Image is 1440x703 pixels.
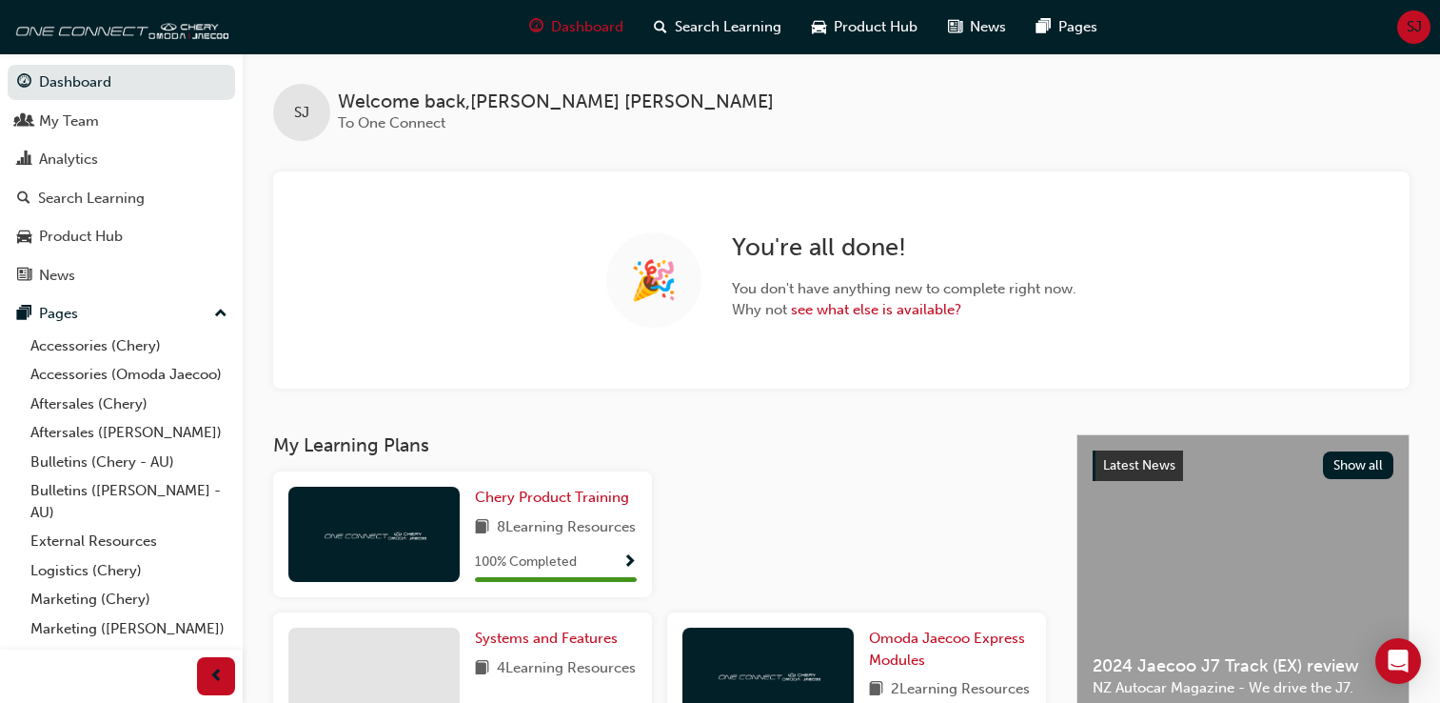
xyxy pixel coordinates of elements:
a: News [8,258,235,293]
a: Bulletins ([PERSON_NAME] - AU) [23,476,235,527]
button: Show Progress [622,551,637,574]
a: Aftersales (Chery) [23,390,235,419]
a: see what else is available? [791,301,961,318]
a: Chery Product Training [475,487,637,509]
span: Why not [732,299,1076,321]
a: Accessories (Omoda Jaecoo) [23,360,235,390]
a: search-iconSearch Learning [639,8,797,47]
button: Pages [8,296,235,331]
span: Chery Product Training [475,489,629,506]
a: guage-iconDashboard [514,8,639,47]
span: 2 Learning Resources [891,678,1030,702]
span: Pages [1058,16,1097,38]
span: search-icon [17,191,30,208]
a: All Pages [23,643,235,673]
a: pages-iconPages [1021,8,1113,47]
span: 🎉 [630,270,678,291]
div: Analytics [39,149,98,171]
a: Latest NewsShow all [1093,451,1393,481]
span: NZ Autocar Magazine - We drive the J7. [1093,677,1393,699]
img: oneconnect [10,8,228,46]
h2: You're all done! [732,232,1076,263]
a: Aftersales ([PERSON_NAME]) [23,418,235,448]
div: My Team [39,110,99,132]
span: news-icon [948,15,962,39]
span: SJ [294,102,309,124]
img: oneconnect [322,525,426,543]
span: guage-icon [529,15,543,39]
button: DashboardMy TeamAnalyticsSearch LearningProduct HubNews [8,61,235,296]
a: Dashboard [8,65,235,100]
h3: My Learning Plans [273,434,1046,456]
span: Search Learning [675,16,781,38]
a: Marketing ([PERSON_NAME]) [23,614,235,644]
button: SJ [1397,10,1430,44]
span: 4 Learning Resources [497,657,636,681]
span: car-icon [812,15,826,39]
span: search-icon [654,15,667,39]
div: News [39,265,75,287]
span: car-icon [17,229,31,246]
a: Search Learning [8,181,235,216]
span: You don't have anything new to complete right now. [732,278,1076,300]
span: Product Hub [834,16,917,38]
a: Logistics (Chery) [23,556,235,586]
span: Systems and Features [475,630,618,647]
span: Show Progress [622,554,637,572]
span: news-icon [17,268,31,285]
span: book-icon [869,678,883,702]
span: News [970,16,1006,38]
a: Omoda Jaecoo Express Modules [869,628,1031,671]
span: prev-icon [209,665,224,689]
a: car-iconProduct Hub [797,8,933,47]
a: news-iconNews [933,8,1021,47]
span: 100 % Completed [475,552,577,573]
span: pages-icon [17,306,31,323]
span: Omoda Jaecoo Express Modules [869,630,1025,669]
a: Product Hub [8,219,235,254]
span: up-icon [214,302,227,327]
span: people-icon [17,113,31,131]
span: Dashboard [551,16,623,38]
span: SJ [1407,16,1422,38]
span: Welcome back , [PERSON_NAME] [PERSON_NAME] [338,91,774,113]
a: Bulletins (Chery - AU) [23,448,235,477]
span: To One Connect [338,114,445,131]
span: guage-icon [17,74,31,91]
a: My Team [8,104,235,139]
div: Open Intercom Messenger [1375,638,1421,684]
span: pages-icon [1036,15,1051,39]
span: book-icon [475,516,489,540]
a: Marketing (Chery) [23,585,235,614]
button: Show all [1323,452,1394,479]
a: Systems and Features [475,628,625,650]
a: Analytics [8,142,235,177]
div: Search Learning [38,188,145,210]
div: Pages [39,303,78,325]
div: Product Hub [39,226,123,248]
a: External Resources [23,527,235,556]
span: chart-icon [17,151,31,169]
span: 2024 Jaecoo J7 Track (EX) review [1093,655,1393,677]
span: 8 Learning Resources [497,516,636,540]
a: Accessories (Chery) [23,331,235,361]
span: book-icon [475,657,489,681]
span: Latest News [1103,457,1175,473]
img: oneconnect [716,666,820,684]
